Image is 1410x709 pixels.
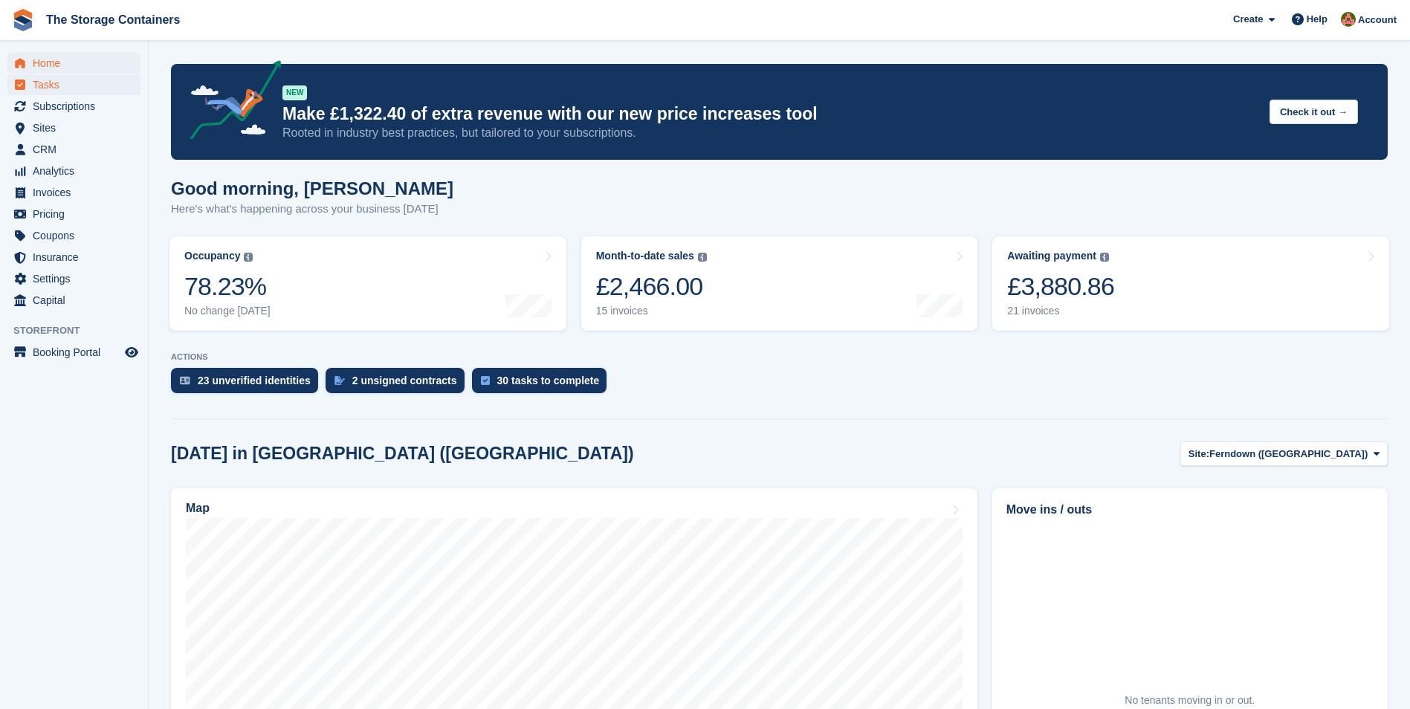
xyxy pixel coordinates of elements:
div: Awaiting payment [1007,250,1096,262]
a: menu [7,117,140,138]
img: Kirsty Simpson [1341,12,1356,27]
span: Create [1233,12,1263,27]
span: Invoices [33,182,122,203]
a: menu [7,342,140,363]
span: Account [1358,13,1397,27]
a: menu [7,139,140,160]
p: Make £1,322.40 of extra revenue with our new price increases tool [282,103,1258,125]
a: Occupancy 78.23% No change [DATE] [169,236,566,331]
div: 78.23% [184,271,271,302]
a: menu [7,268,140,289]
a: 2 unsigned contracts [326,368,472,401]
img: price-adjustments-announcement-icon-8257ccfd72463d97f412b2fc003d46551f7dbcb40ab6d574587a9cd5c0d94... [178,60,282,145]
span: Capital [33,290,122,311]
a: Month-to-date sales £2,466.00 15 invoices [581,236,978,331]
h1: Good morning, [PERSON_NAME] [171,178,453,198]
a: 30 tasks to complete [472,368,615,401]
h2: Move ins / outs [1006,501,1374,519]
span: Ferndown ([GEOGRAPHIC_DATA]) [1209,447,1368,462]
span: Insurance [33,247,122,268]
div: £2,466.00 [596,271,707,302]
span: Booking Portal [33,342,122,363]
button: Site: Ferndown ([GEOGRAPHIC_DATA]) [1180,441,1388,466]
div: £3,880.86 [1007,271,1114,302]
a: menu [7,182,140,203]
a: menu [7,247,140,268]
a: 23 unverified identities [171,368,326,401]
span: Subscriptions [33,96,122,117]
img: stora-icon-8386f47178a22dfd0bd8f6a31ec36ba5ce8667c1dd55bd0f319d3a0aa187defe.svg [12,9,34,31]
span: Storefront [13,323,148,338]
a: menu [7,74,140,95]
span: Analytics [33,161,122,181]
p: Rooted in industry best practices, but tailored to your subscriptions. [282,125,1258,141]
a: menu [7,161,140,181]
span: Site: [1189,447,1209,462]
span: Home [33,53,122,74]
a: menu [7,290,140,311]
img: verify_identity-adf6edd0f0f0b5bbfe63781bf79b02c33cf7c696d77639b501bdc392416b5a36.svg [180,376,190,385]
span: Sites [33,117,122,138]
span: Coupons [33,225,122,246]
div: No change [DATE] [184,305,271,317]
a: menu [7,225,140,246]
a: menu [7,53,140,74]
div: 30 tasks to complete [497,375,600,386]
span: CRM [33,139,122,160]
a: menu [7,204,140,224]
div: 21 invoices [1007,305,1114,317]
div: 23 unverified identities [198,375,311,386]
span: Tasks [33,74,122,95]
button: Check it out → [1270,100,1358,124]
a: menu [7,96,140,117]
h2: Map [186,502,210,515]
div: NEW [282,85,307,100]
h2: [DATE] in [GEOGRAPHIC_DATA] ([GEOGRAPHIC_DATA]) [171,444,634,464]
img: task-75834270c22a3079a89374b754ae025e5fb1db73e45f91037f5363f120a921f8.svg [481,376,490,385]
span: Pricing [33,204,122,224]
a: The Storage Containers [40,7,186,32]
div: 2 unsigned contracts [352,375,457,386]
div: Month-to-date sales [596,250,694,262]
img: icon-info-grey-7440780725fd019a000dd9b08b2336e03edf1995a4989e88bcd33f0948082b44.svg [698,253,707,262]
img: icon-info-grey-7440780725fd019a000dd9b08b2336e03edf1995a4989e88bcd33f0948082b44.svg [244,253,253,262]
span: Help [1307,12,1327,27]
img: icon-info-grey-7440780725fd019a000dd9b08b2336e03edf1995a4989e88bcd33f0948082b44.svg [1100,253,1109,262]
p: ACTIONS [171,352,1388,362]
div: Occupancy [184,250,240,262]
p: Here's what's happening across your business [DATE] [171,201,453,218]
div: 15 invoices [596,305,707,317]
div: No tenants moving in or out. [1125,693,1255,708]
a: Preview store [123,343,140,361]
a: Awaiting payment £3,880.86 21 invoices [992,236,1389,331]
span: Settings [33,268,122,289]
img: contract_signature_icon-13c848040528278c33f63329250d36e43548de30e8caae1d1a13099fd9432cc5.svg [334,376,345,385]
